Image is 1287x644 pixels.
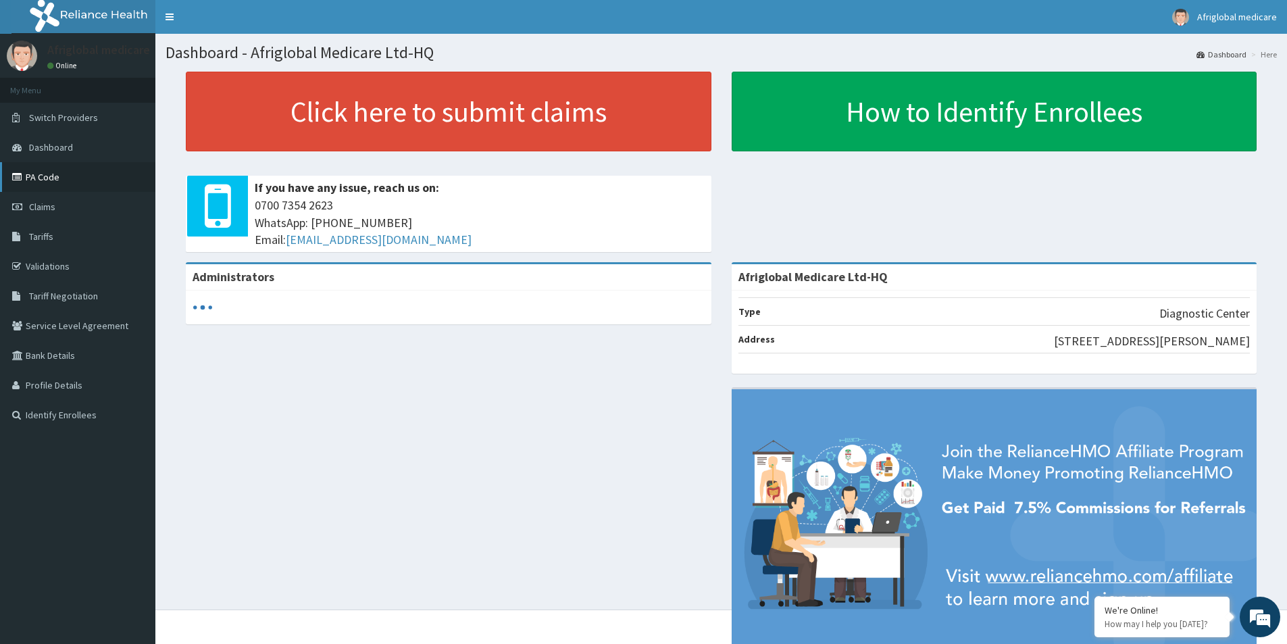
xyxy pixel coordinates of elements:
b: Address [738,333,775,345]
span: Dashboard [29,141,73,153]
li: Here [1248,49,1277,60]
p: Afriglobal medicare [47,44,150,56]
a: [EMAIL_ADDRESS][DOMAIN_NAME] [286,232,472,247]
svg: audio-loading [193,297,213,318]
p: [STREET_ADDRESS][PERSON_NAME] [1054,332,1250,350]
p: How may I help you today? [1105,618,1219,630]
span: Afriglobal medicare [1197,11,1277,23]
p: Diagnostic Center [1159,305,1250,322]
a: Click here to submit claims [186,72,711,151]
b: Administrators [193,269,274,284]
b: If you have any issue, reach us on: [255,180,439,195]
div: We're Online! [1105,604,1219,616]
img: User Image [1172,9,1189,26]
a: How to Identify Enrollees [732,72,1257,151]
span: Claims [29,201,55,213]
a: Dashboard [1196,49,1246,60]
strong: Afriglobal Medicare Ltd-HQ [738,269,888,284]
span: 0700 7354 2623 WhatsApp: [PHONE_NUMBER] Email: [255,197,705,249]
img: User Image [7,41,37,71]
span: Tariff Negotiation [29,290,98,302]
span: Switch Providers [29,112,98,124]
a: Online [47,61,80,70]
b: Type [738,305,761,318]
h1: Dashboard - Afriglobal Medicare Ltd-HQ [166,44,1277,61]
span: Tariffs [29,230,53,243]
